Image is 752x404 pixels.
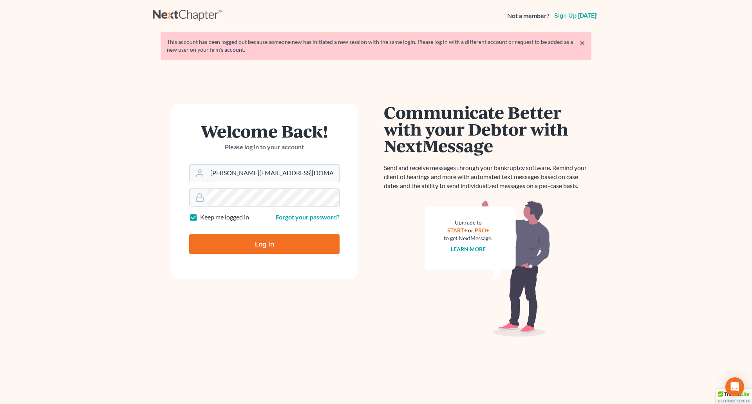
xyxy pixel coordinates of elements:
strong: Not a member? [507,11,550,20]
p: Send and receive messages through your bankruptcy software. Remind your client of hearings and mo... [384,163,591,190]
div: This account has been logged out because someone new has initiated a new session with the same lo... [167,38,585,54]
label: Keep me logged in [200,213,249,222]
a: PRO+ [475,227,489,234]
a: Learn more [451,246,486,252]
div: Open Intercom Messenger [725,377,744,396]
input: Log In [189,234,340,254]
input: Email Address [207,165,339,182]
div: to get NextMessage. [444,234,492,242]
a: Forgot your password? [276,213,340,221]
span: or [468,227,474,234]
a: Sign up [DATE]! [553,13,599,19]
a: START+ [447,227,467,234]
a: × [580,38,585,47]
img: nextmessage_bg-59042aed3d76b12b5cd301f8e5b87938c9018125f34e5fa2b7a6b67550977c72.svg [425,200,550,337]
p: Please log in to your account [189,143,340,152]
h1: Welcome Back! [189,123,340,139]
div: TrustedSite Certified [716,389,752,404]
h1: Communicate Better with your Debtor with NextMessage [384,104,591,154]
div: Upgrade to [444,219,492,226]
